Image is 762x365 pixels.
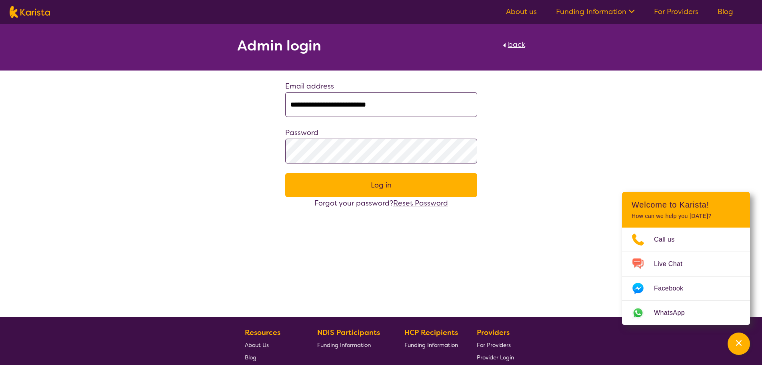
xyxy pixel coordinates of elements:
span: back [508,40,525,49]
span: Facebook [654,282,693,294]
span: For Providers [477,341,511,349]
h2: Admin login [237,38,321,53]
a: Provider Login [477,351,514,363]
label: Password [285,128,318,137]
span: Funding Information [404,341,458,349]
span: About Us [245,341,269,349]
a: For Providers [477,339,514,351]
button: Log in [285,173,477,197]
span: Live Chat [654,258,692,270]
span: WhatsApp [654,307,694,319]
a: Funding Information [556,7,635,16]
span: Funding Information [317,341,371,349]
a: About Us [245,339,298,351]
a: Web link opens in a new tab. [622,301,750,325]
img: Karista logo [10,6,50,18]
b: NDIS Participants [317,328,380,337]
b: HCP Recipients [404,328,458,337]
div: Channel Menu [622,192,750,325]
ul: Choose channel [622,228,750,325]
a: Funding Information [404,339,458,351]
a: About us [506,7,537,16]
a: For Providers [654,7,698,16]
div: Forgot your password? [285,197,477,209]
a: Blog [245,351,298,363]
a: Reset Password [393,198,448,208]
span: Call us [654,234,684,246]
a: back [501,38,525,56]
span: Blog [245,354,256,361]
b: Resources [245,328,280,337]
span: Provider Login [477,354,514,361]
p: How can we help you [DATE]? [632,213,740,220]
a: Funding Information [317,339,386,351]
a: Blog [718,7,733,16]
b: Providers [477,328,510,337]
h2: Welcome to Karista! [632,200,740,210]
button: Channel Menu [728,333,750,355]
label: Email address [285,81,334,91]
